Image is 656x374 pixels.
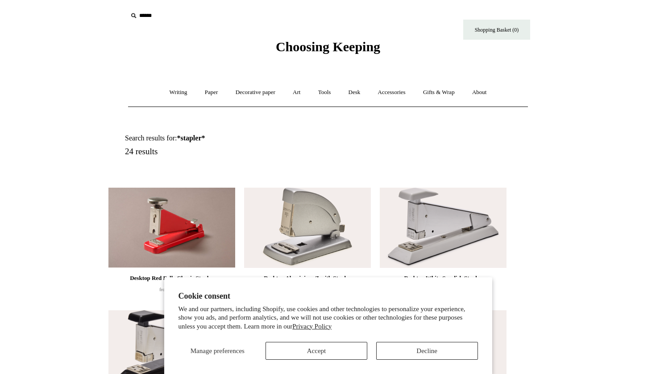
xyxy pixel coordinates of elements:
a: Desktop Red Folle Classic Stapler Desktop Red Folle Classic Stapler [108,188,235,268]
div: Desktop Aluminium Zenith Stapler [246,273,369,284]
a: Gifts & Wrap [415,81,463,104]
a: Tools [310,81,339,104]
a: Accessories [370,81,414,104]
span: Manage preferences [191,347,245,354]
a: Choosing Keeping [276,46,380,53]
img: Desktop Aluminium Zenith Stapler [244,188,371,268]
a: Art [285,81,308,104]
a: About [464,81,495,104]
img: Desktop White Swedish Stapler [380,188,507,268]
img: Desktop Red Folle Classic Stapler [108,188,235,268]
button: Manage preferences [178,342,257,360]
div: Desktop Red Folle Classic Stapler [111,273,233,284]
a: Desktop White Swedish Stapler Desktop White Swedish Stapler [380,188,507,268]
a: Privacy Policy [292,323,332,330]
span: £45.00 [159,286,184,292]
a: Desktop Aluminium Zenith Stapler £50.00 [244,273,371,309]
a: Writing [162,81,195,104]
span: Choosing Keeping [276,39,380,54]
a: Desktop Red Folle Classic Stapler from£45.00 [108,273,235,309]
button: Decline [376,342,478,360]
h2: Cookie consent [179,292,478,301]
a: Desktop White Swedish Stapler £60.00 [380,273,507,309]
button: Accept [266,342,367,360]
a: Desk [340,81,369,104]
a: Paper [197,81,226,104]
a: Decorative paper [228,81,283,104]
p: We and our partners, including Shopify, use cookies and other technologies to personalize your ex... [179,305,478,331]
h1: Search results for: [125,134,338,142]
a: Desktop Aluminium Zenith Stapler Desktop Aluminium Zenith Stapler [244,188,371,268]
span: from [159,287,168,292]
div: Desktop White Swedish Stapler [382,273,504,284]
a: Shopping Basket (0) [463,20,530,40]
h5: 24 results [125,147,338,157]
